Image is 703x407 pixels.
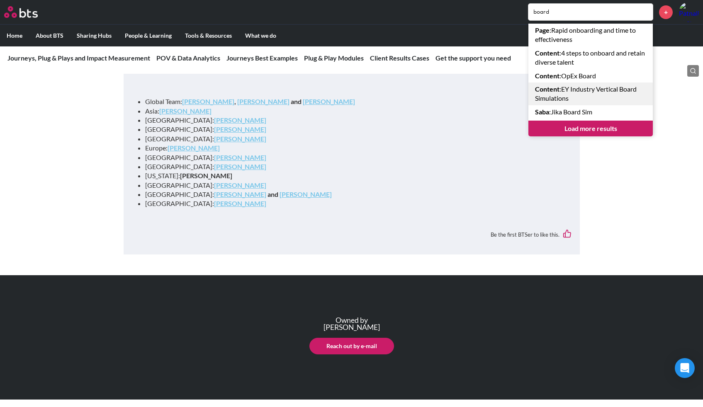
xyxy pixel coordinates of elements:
li: [GEOGRAPHIC_DATA]: [145,116,565,125]
li: [GEOGRAPHIC_DATA]: [145,153,565,162]
a: Plug & Play Modules [304,54,364,62]
strong: and [268,190,278,198]
strong: Page [535,26,550,34]
li: Europe: [145,143,565,153]
a: Client Results Cases [370,54,429,62]
strong: Saba [535,108,549,116]
li: [GEOGRAPHIC_DATA]: [145,134,565,143]
a: [PERSON_NAME] [168,144,220,152]
label: Tools & Resources [178,25,238,46]
strong: Content [535,85,559,93]
li: [GEOGRAPHIC_DATA]: [145,125,565,134]
p: Owned by [PERSON_NAME] [316,317,388,331]
li: [GEOGRAPHIC_DATA]: [145,190,565,199]
a: [PERSON_NAME] [214,162,266,170]
a: [PERSON_NAME] [214,199,266,207]
a: [PERSON_NAME] [182,97,234,105]
a: [PERSON_NAME] [214,135,266,143]
a: [PERSON_NAME] [237,97,289,105]
a: Get the support you need [435,54,511,62]
label: People & Learning [118,25,178,46]
a: [PERSON_NAME] [214,153,266,161]
a: Page:Rapid onboarding and time to effectiveness [528,24,653,46]
label: Sharing Hubs [70,25,118,46]
img: Patnalin Thanapongthamrong [679,2,699,22]
a: POV & Data Analytics [156,54,220,62]
a: Load more results [528,121,653,136]
a: [PERSON_NAME] [214,190,266,198]
a: [PERSON_NAME] [214,181,266,189]
a: Content:4 steps to onboard and retain diverse talent [528,46,653,69]
a: Profile [679,2,699,22]
li: Global Team: [145,97,565,106]
li: [GEOGRAPHIC_DATA]: [145,162,565,171]
a: Content:EY Industry Vertical Board Simulations [528,82,653,105]
strong: and [291,97,302,105]
a: [PERSON_NAME] [214,125,266,133]
li: Asia: [145,107,565,116]
li: [GEOGRAPHIC_DATA]: [145,181,565,190]
strong: , [234,97,236,105]
a: Reach out by e-mail [309,338,394,354]
strong: [PERSON_NAME] [180,172,232,179]
a: Saba:Jika Board Sim [528,105,653,119]
a: Go home [4,6,53,18]
strong: Content [535,72,559,80]
li: [GEOGRAPHIC_DATA]: [145,199,565,208]
li: [US_STATE]: [145,171,565,180]
a: [PERSON_NAME] [159,107,212,115]
a: Journeys, Plug & Plays and Impact Measurement [7,54,150,62]
a: [PERSON_NAME] [280,190,332,198]
img: BTS Logo [4,6,38,18]
label: About BTS [29,25,70,46]
label: What we do [238,25,283,46]
a: Content:OpEx Board [528,69,653,82]
a: + [659,5,673,19]
a: [PERSON_NAME] [303,97,355,105]
div: Be the first BTSer to like this. [132,223,572,246]
a: [PERSON_NAME] [214,116,266,124]
div: Open Intercom Messenger [675,358,695,378]
a: Journeys Best Examples [226,54,298,62]
strong: Content [535,49,559,57]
